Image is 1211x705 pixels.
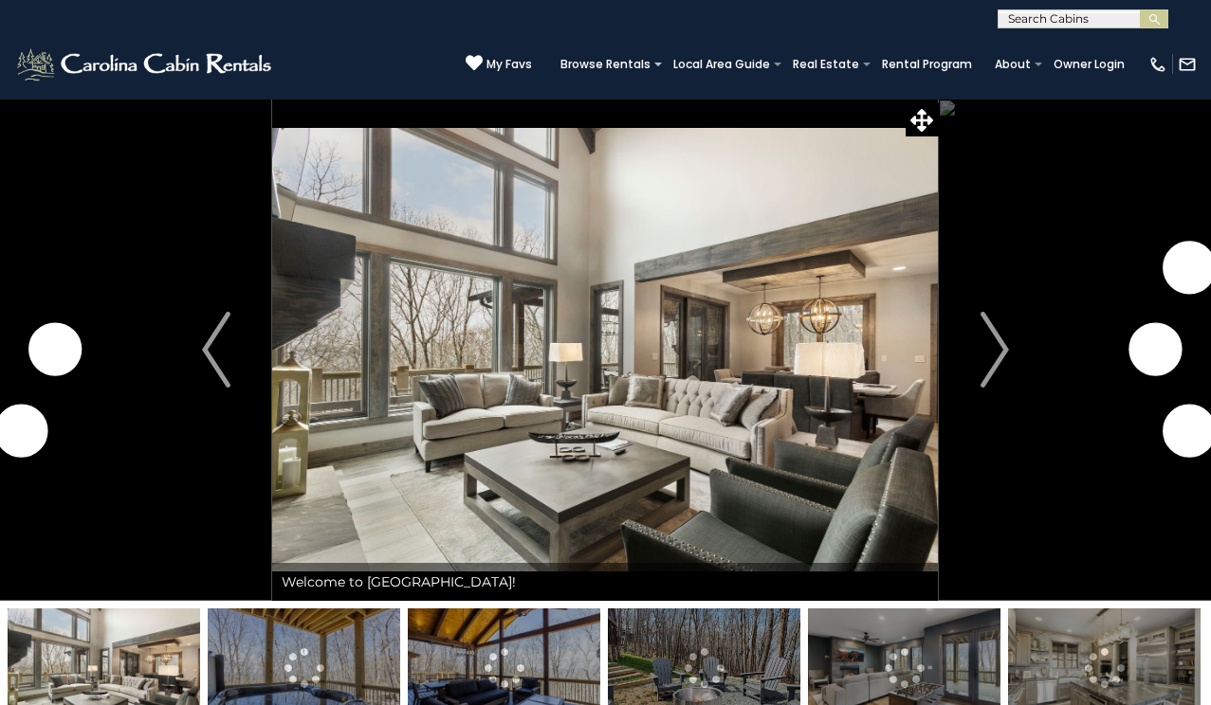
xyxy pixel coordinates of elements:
[783,51,869,78] a: Real Estate
[160,99,272,601] button: Previous
[1148,55,1167,74] img: phone-regular-white.png
[985,51,1040,78] a: About
[272,563,938,601] div: Welcome to [GEOGRAPHIC_DATA]!
[1044,51,1134,78] a: Owner Login
[202,312,230,388] img: arrow
[1178,55,1197,74] img: mail-regular-white.png
[14,45,277,83] img: White-1-2.png
[939,99,1051,601] button: Next
[872,51,982,78] a: Rental Program
[486,56,532,73] span: My Favs
[466,54,532,74] a: My Favs
[551,51,660,78] a: Browse Rentals
[981,312,1009,388] img: arrow
[664,51,780,78] a: Local Area Guide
